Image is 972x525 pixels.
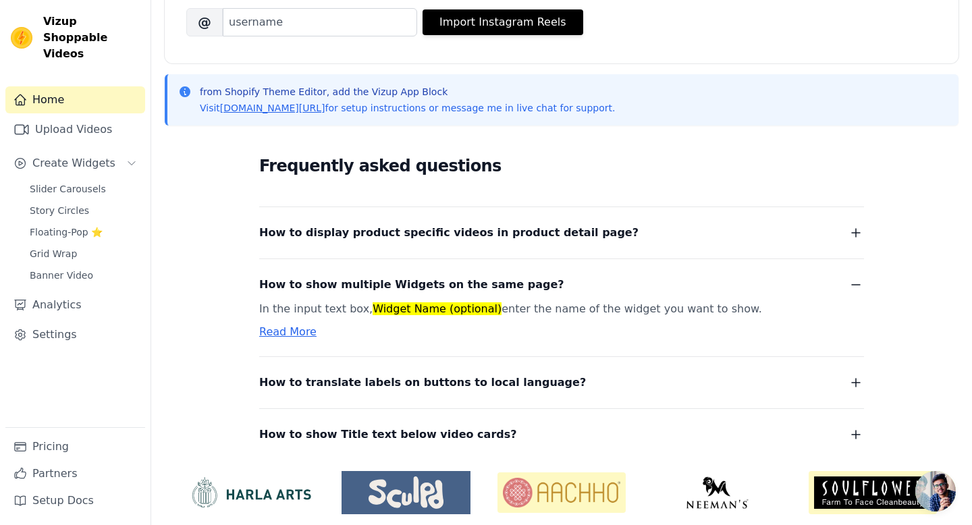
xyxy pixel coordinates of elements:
[43,13,140,62] span: Vizup Shoppable Videos
[30,247,77,260] span: Grid Wrap
[259,373,586,392] span: How to translate labels on buttons to local language?
[5,150,145,177] button: Create Widgets
[5,86,145,113] a: Home
[30,182,106,196] span: Slider Carousels
[22,201,145,220] a: Story Circles
[259,300,832,319] p: In the input text box, enter the name of the widget you want to show.
[11,27,32,49] img: Vizup
[259,373,864,392] button: How to translate labels on buttons to local language?
[22,266,145,285] a: Banner Video
[5,460,145,487] a: Partners
[259,425,517,444] span: How to show Title text below video cards?
[5,321,145,348] a: Settings
[259,223,639,242] span: How to display product specific videos in product detail page?
[915,471,956,512] div: Open chat
[30,269,93,282] span: Banner Video
[259,325,317,338] a: Read More
[22,223,145,242] a: Floating-Pop ⭐
[259,275,564,294] span: How to show multiple Widgets on the same page?
[653,476,781,509] img: Neeman's
[259,425,864,444] button: How to show Title text below video cards?
[259,275,864,294] button: How to show multiple Widgets on the same page?
[497,472,626,513] img: Aachho
[259,223,864,242] button: How to display product specific videos in product detail page?
[22,244,145,263] a: Grid Wrap
[342,476,470,509] img: Sculpd US
[30,225,103,239] span: Floating-Pop ⭐
[5,292,145,319] a: Analytics
[809,471,937,514] img: Soulflower
[22,179,145,198] a: Slider Carousels
[423,9,583,35] button: Import Instagram Reels
[5,433,145,460] a: Pricing
[220,103,325,113] a: [DOMAIN_NAME][URL]
[223,8,417,36] input: username
[32,155,115,171] span: Create Widgets
[259,153,864,179] h2: Frequently asked questions
[200,85,615,99] p: from Shopify Theme Editor, add the Vizup App Block
[373,302,502,315] mark: Widget Name (optional)
[5,116,145,143] a: Upload Videos
[186,476,315,509] img: HarlaArts
[186,8,223,36] span: @
[30,204,89,217] span: Story Circles
[5,487,145,514] a: Setup Docs
[200,101,615,115] p: Visit for setup instructions or message me in live chat for support.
